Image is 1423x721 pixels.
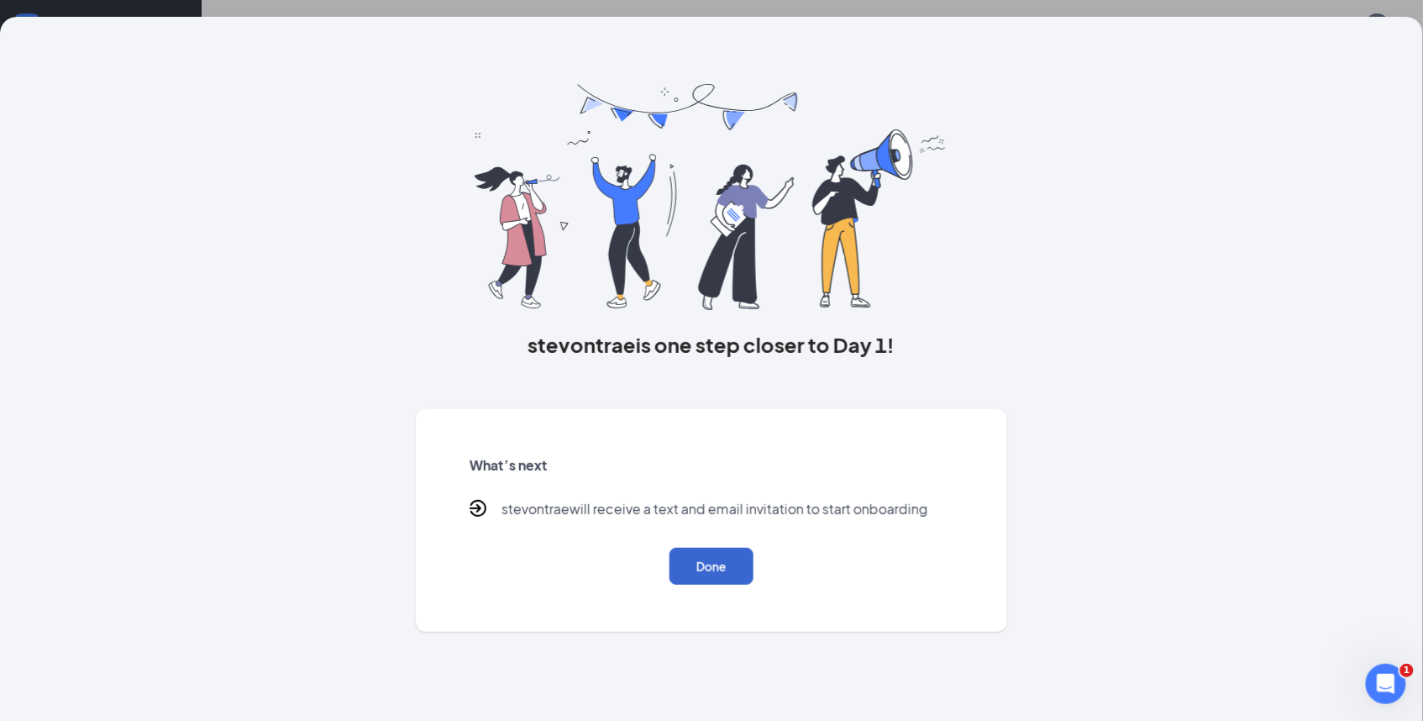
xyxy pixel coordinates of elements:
p: stevontrae will receive a text and email invitation to start onboarding [501,500,928,521]
span: 1 [1400,664,1414,677]
h3: stevontrae is one step closer to Day 1! [416,330,1007,359]
iframe: Intercom live chat [1366,664,1406,704]
img: you are all set [475,84,948,310]
h5: What’s next [470,456,953,475]
button: Done [669,548,754,585]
